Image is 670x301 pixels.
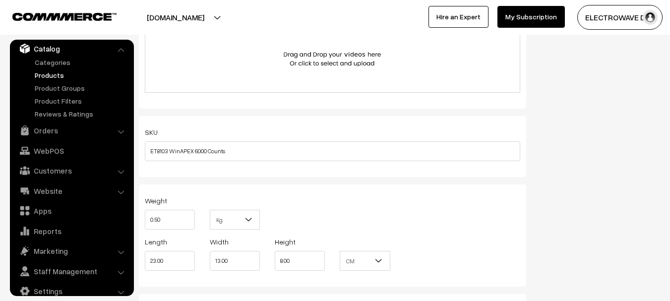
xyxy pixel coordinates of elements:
a: Reviews & Ratings [32,109,130,119]
span: Kg [210,211,259,229]
a: My Subscription [497,6,565,28]
label: Height [275,237,296,247]
img: user [643,10,658,25]
a: Settings [12,282,130,300]
label: Width [210,237,229,247]
a: Categories [32,57,130,67]
label: Weight [145,195,167,206]
a: COMMMERCE [12,10,99,22]
span: Kg [210,210,260,230]
a: Reports [12,222,130,240]
span: CM [340,252,389,270]
label: Length [145,237,167,247]
input: Weight [145,210,195,230]
img: COMMMERCE [12,13,117,20]
a: WebPOS [12,142,130,160]
span: CM [340,251,390,271]
a: Orders [12,121,130,139]
a: Hire an Expert [428,6,488,28]
a: Website [12,182,130,200]
a: Product Filters [32,96,130,106]
a: Marketing [12,242,130,260]
button: ELECTROWAVE DE… [577,5,663,30]
label: SKU [145,127,158,137]
input: SKU [145,141,520,161]
button: [DOMAIN_NAME] [112,5,239,30]
a: Catalog [12,40,130,58]
a: Products [32,70,130,80]
a: Customers [12,162,130,180]
a: Product Groups [32,83,130,93]
a: Staff Management [12,262,130,280]
a: Apps [12,202,130,220]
